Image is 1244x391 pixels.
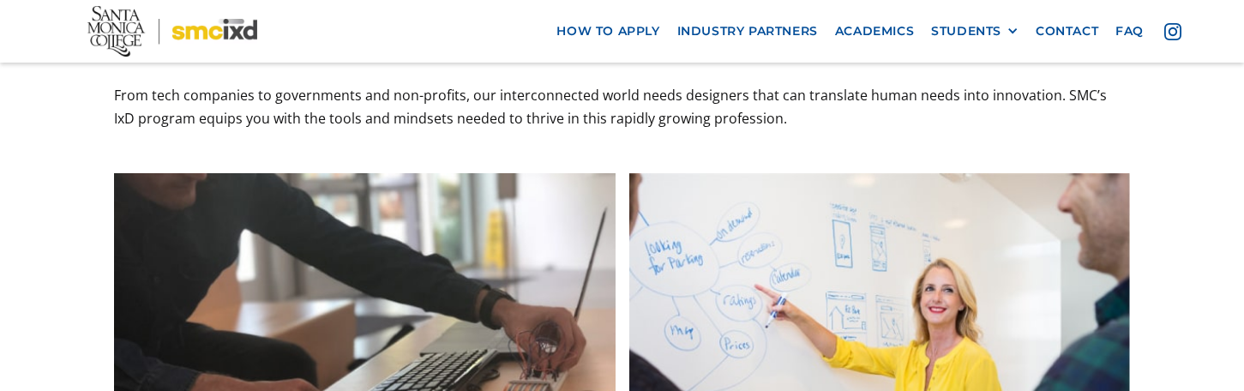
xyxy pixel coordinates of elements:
[1027,15,1107,47] a: contact
[826,15,922,47] a: Academics
[931,24,1019,39] div: STUDENTS
[1164,23,1181,40] img: icon - instagram
[114,84,1130,130] p: From tech companies to governments and non-profits, our interconnected world needs designers that...
[931,24,1001,39] div: STUDENTS
[548,15,668,47] a: how to apply
[87,6,257,56] img: Santa Monica College - SMC IxD logo
[669,15,826,47] a: industry partners
[1107,15,1152,47] a: faq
